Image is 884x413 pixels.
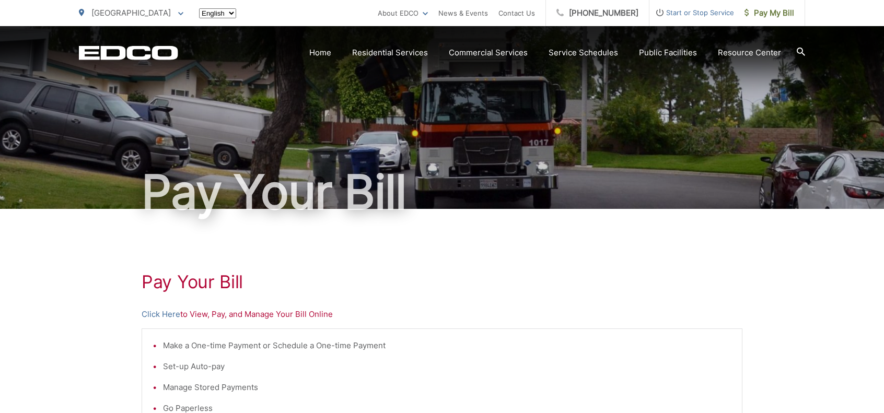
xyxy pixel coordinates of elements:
[142,272,742,292] h1: Pay Your Bill
[438,7,488,19] a: News & Events
[718,46,781,59] a: Resource Center
[79,166,805,218] h1: Pay Your Bill
[745,7,794,19] span: Pay My Bill
[352,46,428,59] a: Residential Services
[378,7,428,19] a: About EDCO
[163,360,731,373] li: Set-up Auto-pay
[549,46,618,59] a: Service Schedules
[142,308,180,321] a: Click Here
[639,46,697,59] a: Public Facilities
[498,7,535,19] a: Contact Us
[163,339,731,352] li: Make a One-time Payment or Schedule a One-time Payment
[79,45,178,60] a: EDCD logo. Return to the homepage.
[309,46,331,59] a: Home
[199,8,236,18] select: Select a language
[163,381,731,394] li: Manage Stored Payments
[142,308,742,321] p: to View, Pay, and Manage Your Bill Online
[91,8,171,18] span: [GEOGRAPHIC_DATA]
[449,46,528,59] a: Commercial Services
